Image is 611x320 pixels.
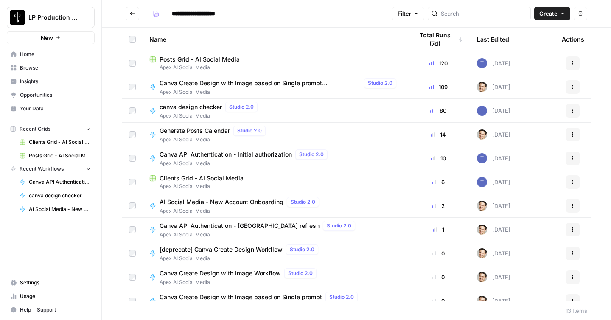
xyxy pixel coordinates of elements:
[149,221,400,239] a: Canva API Authentication - [GEOGRAPHIC_DATA] refreshStudio 2.0Apex AI Social Media
[477,106,487,116] img: zkmx57c8078xtaegktstmz0vv5lu
[20,292,91,300] span: Usage
[149,28,400,51] div: Name
[160,160,331,167] span: Apex AI Social Media
[477,129,487,140] img: j7temtklz6amjwtjn5shyeuwpeb0
[477,129,510,140] div: [DATE]
[413,249,463,258] div: 0
[477,201,487,211] img: j7temtklz6amjwtjn5shyeuwpeb0
[413,154,463,163] div: 10
[7,31,95,44] button: New
[290,246,314,253] span: Studio 2.0
[20,64,91,72] span: Browse
[7,163,95,175] button: Recent Workflows
[477,272,510,282] div: [DATE]
[160,255,322,262] span: Apex AI Social Media
[7,276,95,289] a: Settings
[7,75,95,88] a: Insights
[16,175,95,189] a: Canva API Authentication - Initial authorization
[160,112,261,120] span: Apex AI Social Media
[7,88,95,102] a: Opportunities
[28,13,80,22] span: LP Production Workloads
[149,102,400,120] a: canva design checkerStudio 2.0Apex AI Social Media
[562,28,584,51] div: Actions
[149,174,400,190] a: Clients Grid - AI Social MediaApex AI Social Media
[160,103,222,111] span: canva design checker
[149,268,400,286] a: Canva Create Design with Image WorkflowStudio 2.0Apex AI Social Media
[566,306,587,315] div: 13 Items
[126,7,139,20] button: Go back
[160,222,320,230] span: Canva API Authentication - [GEOGRAPHIC_DATA] refresh
[160,278,320,286] span: Apex AI Social Media
[413,83,463,91] div: 109
[160,198,283,206] span: AI Social Media - New Account Onboarding
[413,178,463,186] div: 6
[413,202,463,210] div: 2
[149,149,400,167] a: Canva API Authentication - Initial authorizationStudio 2.0Apex AI Social Media
[10,10,25,25] img: LP Production Workloads Logo
[149,55,400,71] a: Posts Grid - AI Social MediaApex AI Social Media
[160,126,230,135] span: Generate Posts Calendar
[7,289,95,303] a: Usage
[398,9,411,18] span: Filter
[20,91,91,99] span: Opportunities
[291,198,315,206] span: Studio 2.0
[29,192,91,199] span: canva design checker
[413,107,463,115] div: 80
[20,78,91,85] span: Insights
[237,127,262,135] span: Studio 2.0
[20,279,91,286] span: Settings
[149,292,400,310] a: Canva Create Design with Image based on Single promptStudio 2.0Apex AI Social Media
[7,102,95,115] a: Your Data
[477,58,510,68] div: [DATE]
[413,297,463,305] div: 0
[299,151,324,158] span: Studio 2.0
[413,130,463,139] div: 14
[477,82,510,92] div: [DATE]
[413,273,463,281] div: 0
[160,150,292,159] span: Canva API Authentication - Initial authorization
[477,58,487,68] img: zkmx57c8078xtaegktstmz0vv5lu
[477,248,487,258] img: j7temtklz6amjwtjn5shyeuwpeb0
[477,177,487,187] img: zkmx57c8078xtaegktstmz0vv5lu
[160,79,361,87] span: Canva Create Design with Image based on Single prompt PERSONALIZED
[477,296,487,306] img: j7temtklz6amjwtjn5shyeuwpeb0
[7,303,95,317] button: Help + Support
[149,64,400,71] span: Apex AI Social Media
[29,152,91,160] span: Posts Grid - AI Social Media
[7,123,95,135] button: Recent Grids
[160,174,244,182] span: Clients Grid - AI Social Media
[392,7,424,20] button: Filter
[534,7,570,20] button: Create
[160,231,359,239] span: Apex AI Social Media
[16,135,95,149] a: Clients Grid - AI Social Media
[20,165,64,173] span: Recent Workflows
[327,222,351,230] span: Studio 2.0
[7,7,95,28] button: Workspace: LP Production Workloads
[288,269,313,277] span: Studio 2.0
[29,178,91,186] span: Canva API Authentication - Initial authorization
[7,48,95,61] a: Home
[477,82,487,92] img: j7temtklz6amjwtjn5shyeuwpeb0
[20,306,91,314] span: Help + Support
[16,149,95,163] a: Posts Grid - AI Social Media
[16,189,95,202] a: canva design checker
[149,126,400,143] a: Generate Posts CalendarStudio 2.0Apex AI Social Media
[160,136,269,143] span: Apex AI Social Media
[149,197,400,215] a: AI Social Media - New Account OnboardingStudio 2.0Apex AI Social Media
[477,201,510,211] div: [DATE]
[413,59,463,67] div: 120
[41,34,53,42] span: New
[160,293,322,301] span: Canva Create Design with Image based on Single prompt
[149,182,400,190] span: Apex AI Social Media
[477,153,510,163] div: [DATE]
[329,293,354,301] span: Studio 2.0
[477,225,510,235] div: [DATE]
[160,207,322,215] span: Apex AI Social Media
[477,177,510,187] div: [DATE]
[229,103,254,111] span: Studio 2.0
[477,106,510,116] div: [DATE]
[29,138,91,146] span: Clients Grid - AI Social Media
[20,105,91,112] span: Your Data
[413,225,463,234] div: 1
[539,9,558,18] span: Create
